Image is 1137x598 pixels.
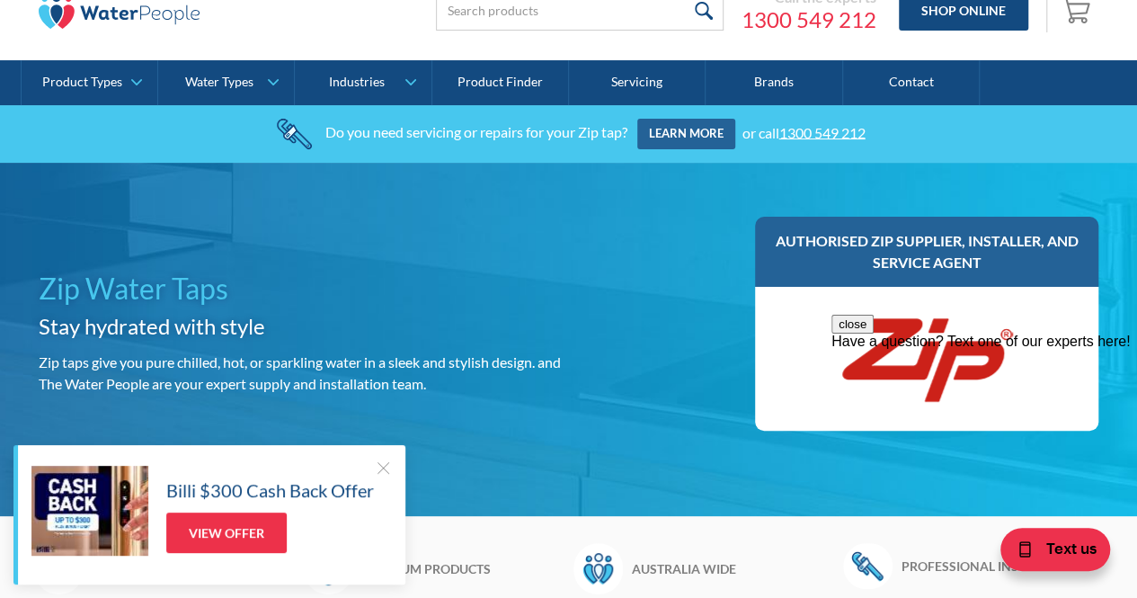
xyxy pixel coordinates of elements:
a: Product Finder [432,60,569,105]
div: Do you need servicing or repairs for your Zip tap? [325,123,627,140]
div: or call [742,123,866,140]
a: 1300 549 212 [779,123,866,140]
h1: Zip Water Taps [39,267,562,310]
div: Water Types [185,75,253,90]
iframe: podium webchat widget bubble [957,508,1137,598]
h6: Premium products [362,559,564,578]
img: Zip [837,305,1017,413]
a: Servicing [569,60,706,105]
a: Learn more [637,119,735,149]
p: Zip taps give you pure chilled, hot, or sparkling water in a sleek and stylish design. and The Wa... [39,352,562,395]
a: Brands [706,60,842,105]
a: 1300 549 212 [742,6,876,33]
a: Contact [843,60,980,105]
h3: Authorised Zip supplier, installer, and service agent [773,230,1081,273]
a: Industries [295,60,431,105]
div: Product Types [42,75,122,90]
a: Water Types [158,60,294,105]
h5: Billi $300 Cash Back Offer [166,477,374,504]
h6: Professional installations [902,557,1104,576]
img: Billi $300 Cash Back Offer [31,466,148,556]
div: Industries [328,75,384,90]
a: View Offer [166,513,287,553]
h6: Australia wide [632,559,834,578]
h2: Stay hydrated with style [39,310,562,343]
a: Product Types [22,60,157,105]
img: Wrench [843,543,893,588]
img: Waterpeople Symbol [573,543,623,594]
iframe: podium webchat widget prompt [831,315,1137,531]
